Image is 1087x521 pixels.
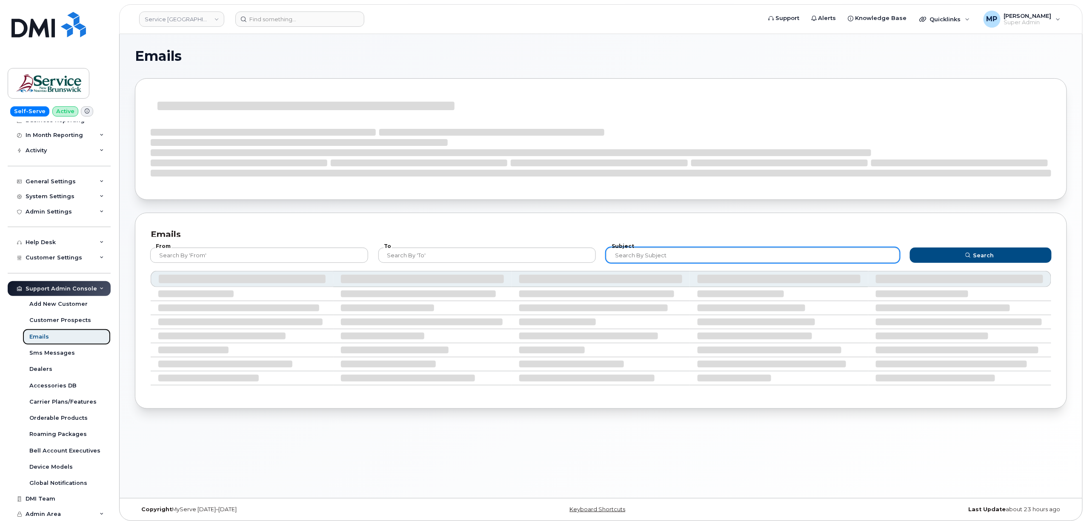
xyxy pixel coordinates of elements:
[606,248,900,263] input: Search by subject
[383,244,392,249] label: To
[570,506,626,512] a: Keyboard Shortcuts
[141,506,172,512] strong: Copyright
[155,244,172,249] label: From
[378,248,596,263] input: Search by 'to'
[611,244,635,249] label: Subject
[973,251,994,259] span: Search
[150,248,368,263] input: Search by 'from'
[756,506,1067,513] div: about 23 hours ago
[969,506,1006,512] strong: Last Update
[135,506,446,513] div: MyServe [DATE]–[DATE]
[910,248,1052,263] button: Search
[151,228,1051,241] div: Emails
[135,50,182,63] span: Emails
